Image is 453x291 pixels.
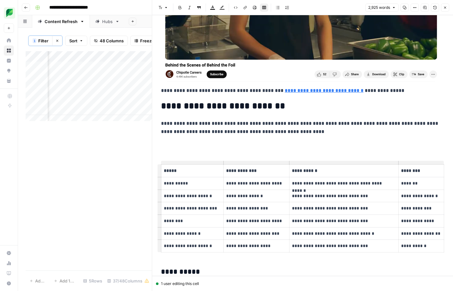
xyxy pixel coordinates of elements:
[4,7,15,19] img: SproutSocial Logo
[102,18,113,25] div: Hubs
[140,38,173,44] span: Freeze Columns
[65,36,87,46] button: Sort
[81,276,105,286] div: 5 Rows
[90,36,128,46] button: 48 Columns
[4,248,14,258] a: Settings
[33,38,36,43] div: 1
[38,38,48,44] span: Filter
[90,15,125,28] a: Hubs
[156,281,449,287] div: 1 user editing this cell
[45,18,78,25] div: Content Refresh
[50,276,81,286] button: Add 10 Rows
[69,38,78,44] span: Sort
[130,36,177,46] button: Freeze Columns
[4,5,14,21] button: Workspace: SproutSocial
[4,76,14,86] a: Your Data
[35,278,46,284] span: Add Row
[34,38,35,43] span: 1
[28,36,52,46] button: 1Filter
[4,35,14,45] a: Home
[368,5,390,10] span: 2,925 words
[100,38,124,44] span: 48 Columns
[4,258,14,268] a: Usage
[4,278,14,288] button: Help + Support
[365,3,399,12] button: 2,925 words
[32,15,90,28] a: Content Refresh
[4,45,14,56] a: Browse
[4,66,14,76] a: Opportunities
[4,56,14,66] a: Insights
[59,278,77,284] span: Add 10 Rows
[4,268,14,278] a: Learning Hub
[26,276,50,286] button: Add Row
[105,276,152,286] div: 37/48 Columns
